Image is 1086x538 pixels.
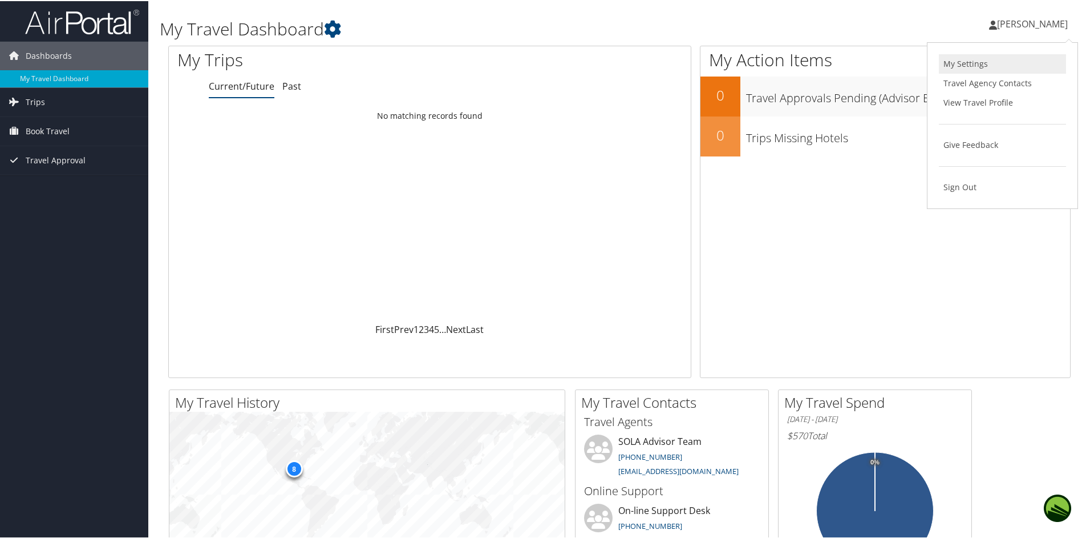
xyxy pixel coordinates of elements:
a: 0Travel Approvals Pending (Advisor Booked) [700,75,1070,115]
div: 8 [285,459,302,476]
a: [EMAIL_ADDRESS][DOMAIN_NAME] [618,465,739,475]
a: 3 [424,322,429,335]
h3: Trips Missing Hotels [746,123,1070,145]
a: My Settings [939,53,1066,73]
a: [PERSON_NAME] [989,6,1079,40]
a: Next [446,322,466,335]
span: [PERSON_NAME] [997,17,1068,29]
a: 4 [429,322,434,335]
li: SOLA Advisor Team [578,433,765,480]
span: … [439,322,446,335]
h1: My Travel Dashboard [160,16,773,40]
a: Past [282,79,301,91]
span: Travel Approval [26,145,86,174]
a: Give Feedback [939,134,1066,154]
a: 5 [434,322,439,335]
a: [PHONE_NUMBER] [618,520,682,530]
a: First [375,322,394,335]
h2: My Travel Contacts [581,392,768,411]
h6: [DATE] - [DATE] [787,413,963,424]
a: 0Trips Missing Hotels [700,115,1070,155]
span: Dashboards [26,41,72,69]
h2: My Travel Spend [784,392,971,411]
h6: Total [787,428,963,441]
span: $570 [787,428,808,441]
h1: My Trips [177,47,465,71]
a: 1 [414,322,419,335]
h3: Travel Approvals Pending (Advisor Booked) [746,83,1070,105]
span: Book Travel [26,116,70,144]
tspan: 0% [870,458,880,465]
a: Travel Agency Contacts [939,73,1066,92]
a: Last [466,322,484,335]
a: Prev [394,322,414,335]
a: Sign Out [939,176,1066,196]
h3: Online Support [584,482,760,498]
a: View Travel Profile [939,92,1066,111]
h1: My Action Items [700,47,1070,71]
a: 2 [419,322,424,335]
a: [PHONE_NUMBER] [618,451,682,461]
h3: Travel Agents [584,413,760,429]
a: Current/Future [209,79,274,91]
img: airportal-logo.png [25,7,139,34]
h2: My Travel History [175,392,565,411]
h2: 0 [700,85,740,104]
h2: 0 [700,125,740,144]
span: Trips [26,87,45,115]
td: No matching records found [169,105,691,125]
